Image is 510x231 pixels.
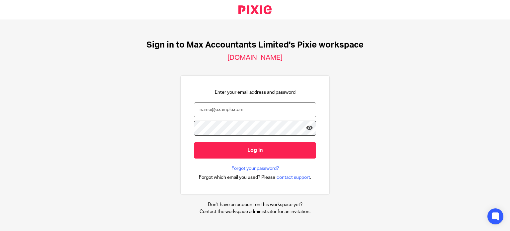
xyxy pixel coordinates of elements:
input: Log in [194,142,316,159]
span: contact support [277,174,310,181]
div: . [199,173,311,181]
p: Contact the workspace administrator for an invitation. [200,208,310,215]
span: Forgot which email you used? Please [199,174,275,181]
h1: Sign in to Max Accountants Limited's Pixie workspace [146,40,364,50]
p: Enter your email address and password [215,89,296,96]
p: Don't have an account on this workspace yet? [200,201,310,208]
a: Forgot your password? [231,165,279,172]
h2: [DOMAIN_NAME] [227,54,283,62]
input: name@example.com [194,102,316,117]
